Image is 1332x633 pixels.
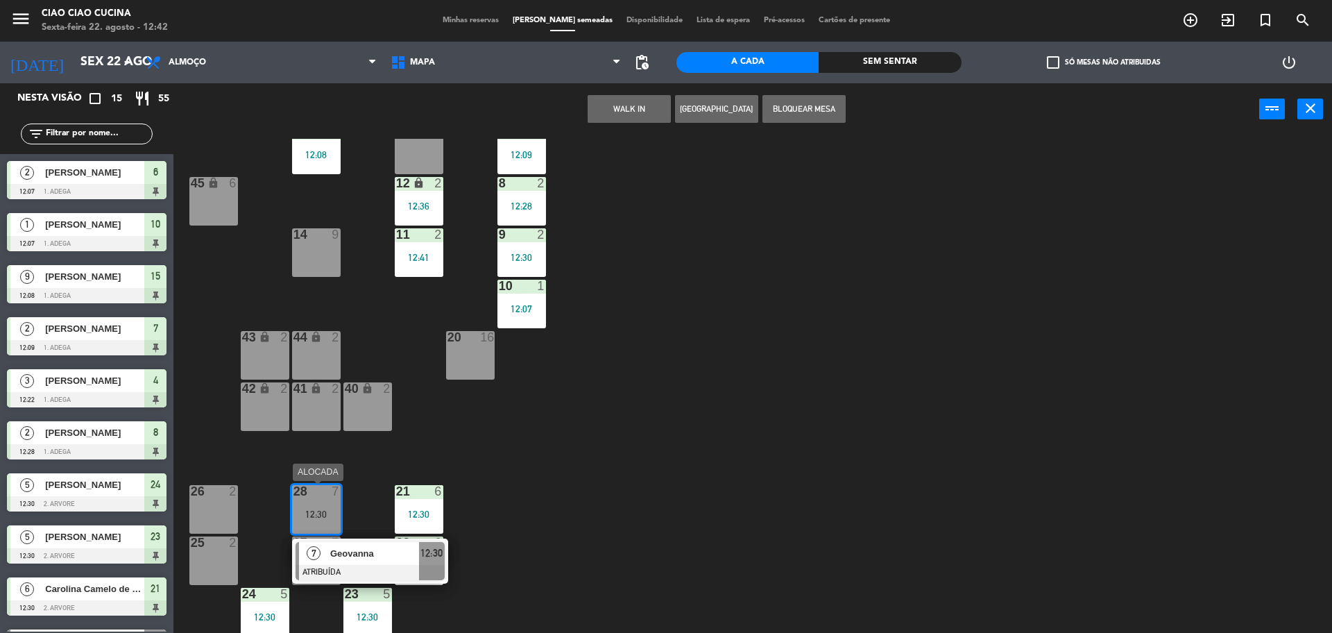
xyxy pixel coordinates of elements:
button: power_input [1259,99,1285,119]
div: 7 [332,485,340,498]
span: Lista de espera [690,17,757,24]
div: 2 [434,177,443,189]
div: 10 [499,280,499,292]
div: 12:30 [292,509,341,519]
div: Sexta-feira 22. agosto - 12:42 [42,21,168,35]
div: 16 [480,331,494,344]
div: 12 [396,177,397,189]
div: 40 [345,382,345,395]
div: 23 [345,588,345,600]
span: 3 [20,374,34,388]
div: A cada [676,52,819,73]
div: 2 [383,382,391,395]
div: 12:09 [497,150,546,160]
i: turned_in_not [1257,12,1274,28]
div: 21 [396,485,397,498]
div: 2 [537,228,545,241]
div: 7 [332,537,340,549]
div: 2 [332,382,340,395]
span: 5 [20,478,34,492]
div: 12:30 [395,509,443,519]
span: Cartões de presente [812,17,897,24]
div: 2 [434,228,443,241]
i: lock [413,177,425,189]
button: WALK IN [588,95,671,123]
div: Nesta visão [7,90,100,107]
div: 12:36 [395,201,443,211]
span: [PERSON_NAME] [45,373,144,388]
div: 12:30 [343,612,392,622]
i: crop_square [87,90,103,107]
i: arrow_drop_down [119,54,135,71]
i: power_input [1264,100,1281,117]
i: lock [310,382,322,394]
span: MAPA [410,58,435,67]
div: 12:28 [497,201,546,211]
span: 12:30 [420,545,443,562]
span: 15 [111,91,122,107]
button: menu [10,8,31,34]
span: 1 [20,218,34,232]
div: 2 [332,331,340,344]
span: 15 [151,268,160,285]
div: 1 [537,280,545,292]
div: 42 [242,382,243,395]
span: check_box_outline_blank [1047,56,1059,69]
div: 25 [191,537,191,549]
span: 24 [151,476,160,493]
div: 2 [229,537,237,549]
div: 5 [280,588,289,600]
span: 55 [158,91,169,107]
i: lock [207,177,219,189]
div: 24 [242,588,243,600]
span: [PERSON_NAME] [45,530,144,544]
span: 5 [20,530,34,544]
span: Geovanna [330,546,419,561]
div: 45 [191,177,191,189]
div: 8 [499,177,499,189]
span: [PERSON_NAME] [45,321,144,336]
span: 4 [153,372,158,389]
span: Disponibilidade [620,17,690,24]
i: close [1302,100,1319,117]
div: ALOCADA [293,464,343,481]
i: restaurant [134,90,151,107]
span: 9 [20,270,34,284]
div: 12:07 [497,304,546,314]
label: Só mesas não atribuidas [1047,56,1161,69]
i: lock [310,331,322,343]
span: Almoço [169,58,206,67]
span: [PERSON_NAME] [45,165,144,180]
span: 6 [153,164,158,180]
div: 43 [242,331,243,344]
div: 9 [332,228,340,241]
div: 12:08 [292,150,341,160]
span: Minhas reservas [436,17,506,24]
span: [PERSON_NAME] [45,269,144,284]
span: Pré-acessos [757,17,812,24]
span: 6 [20,582,34,596]
div: 5 [383,588,391,600]
button: [GEOGRAPHIC_DATA] [675,95,758,123]
div: 11 [396,228,397,241]
div: 12:30 [497,253,546,262]
div: 22 [396,537,397,549]
div: 12:41 [395,253,443,262]
span: 2 [20,166,34,180]
span: 7 [153,320,158,337]
input: Filtrar por nome... [44,126,152,142]
i: menu [10,8,31,29]
span: [PERSON_NAME] semeadas [506,17,620,24]
div: 2 [229,485,237,498]
span: [PERSON_NAME] [45,425,144,440]
span: [PERSON_NAME] [45,478,144,492]
button: close [1297,99,1323,119]
i: lock [361,382,373,394]
div: 6 [434,537,443,549]
span: 8 [153,424,158,441]
div: 2 [537,177,545,189]
i: search [1295,12,1311,28]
